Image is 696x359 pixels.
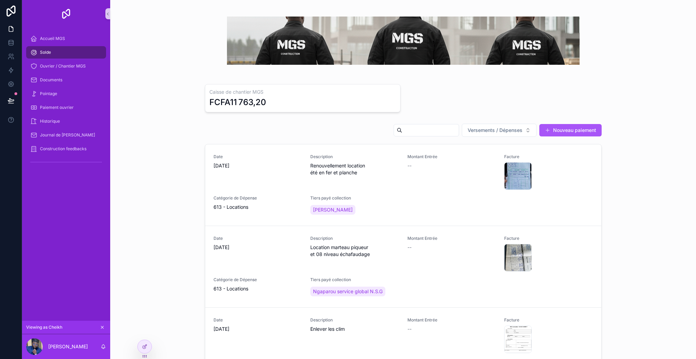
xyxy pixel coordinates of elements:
span: [DATE] [214,326,302,332]
span: 613 - Locations [214,285,248,292]
p: [PERSON_NAME] [48,343,88,350]
span: Ngaparou service global N.S.G [313,288,383,295]
span: Solde [40,50,51,55]
span: [PERSON_NAME] [313,206,353,213]
h3: Caisse de chantier MGS [209,89,396,95]
div: FCFA11 763,20 [209,97,266,108]
span: Description [310,317,399,323]
a: Historique [26,115,106,127]
a: Paiement ouvrier [26,101,106,114]
span: Catégorie de Dépense [214,195,302,201]
span: Tiers payé collection [310,195,399,201]
span: Documents [40,77,62,83]
span: Journal de [PERSON_NAME] [40,132,95,138]
span: Date [214,236,302,241]
span: Ouvrier / Chantier MGS [40,63,86,69]
span: Facture [504,236,593,241]
span: Enlever les clim [310,326,399,332]
span: Viewing as Cheikh [26,325,62,330]
span: Paiement ouvrier [40,105,74,110]
span: Versements / Dépenses [468,127,522,134]
span: -- [407,326,412,332]
div: scrollable content [22,28,110,176]
img: 35172-Gemini_Generated_Image_pn16awpn16awpn16.png [227,17,580,65]
a: Solde [26,46,106,59]
span: Tiers payé collection [310,277,399,283]
a: Ouvrier / Chantier MGS [26,60,106,72]
a: Pointage [26,88,106,100]
span: Catégorie de Dépense [214,277,302,283]
span: Date [214,154,302,160]
a: Construction feedbacks [26,143,106,155]
span: Historique [40,119,60,124]
span: Facture [504,317,593,323]
span: Accueil MGS [40,36,65,41]
a: Documents [26,74,106,86]
span: Montant Entrée [407,154,496,160]
button: Nouveau paiement [539,124,602,136]
a: Date[DATE]DescriptionLocation marteau piqueur et 08 niveau échafaudageMontant Entrée--FactureCaté... [205,226,601,307]
span: -- [407,162,412,169]
span: Description [310,236,399,241]
a: Accueil MGS [26,32,106,45]
img: App logo [61,8,72,19]
span: [DATE] [214,162,302,169]
a: Journal de [PERSON_NAME] [26,129,106,141]
a: [PERSON_NAME] [310,205,355,215]
span: Facture [504,154,593,160]
span: Pointage [40,91,57,96]
span: Location marteau piqueur et 08 niveau échafaudage [310,244,399,258]
span: Date [214,317,302,323]
span: Construction feedbacks [40,146,86,152]
span: Renouvellement location été en fer et planche [310,162,399,176]
span: [DATE] [214,244,302,251]
span: Description [310,154,399,160]
span: 613 - Locations [214,204,248,211]
span: Montant Entrée [407,317,496,323]
button: Select Button [462,124,537,137]
span: -- [407,244,412,251]
a: Date[DATE]DescriptionRenouvellement location été en fer et plancheMontant Entrée--FactureCatégori... [205,144,601,226]
span: Montant Entrée [407,236,496,241]
a: Ngaparou service global N.S.G [310,287,385,296]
